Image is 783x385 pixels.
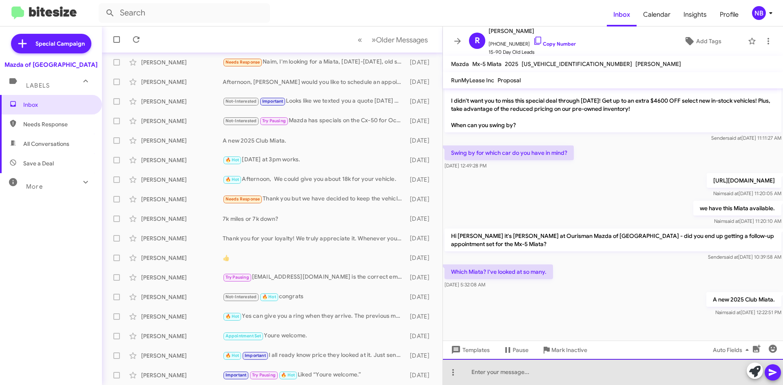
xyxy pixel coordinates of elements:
span: said at [727,135,741,141]
span: Important [262,99,283,104]
p: Swing by for which car do you have in mind? [445,145,574,160]
div: [EMAIL_ADDRESS][DOMAIN_NAME] is the correct email? [223,273,406,282]
span: [DATE] 5:32:08 AM [445,282,485,288]
button: NB [745,6,774,20]
div: 👍 [223,254,406,262]
div: [PERSON_NAME] [141,117,223,125]
span: 2025 [505,60,518,68]
button: Pause [496,343,535,357]
p: we have this Miata available. [693,201,781,216]
p: Which Miata? I've looked at so many. [445,264,553,279]
span: RunMyLease Inc [451,77,494,84]
a: Inbox [607,3,637,26]
span: Special Campaign [35,40,85,48]
a: Calendar [637,3,677,26]
div: [PERSON_NAME] [141,58,223,66]
div: 7k miles or 7k down? [223,215,406,223]
div: [DATE] [406,312,436,321]
div: [PERSON_NAME] [141,293,223,301]
p: Hi [PERSON_NAME] it's [PERSON_NAME], Sales Manager at Ourisman Mazda of [GEOGRAPHIC_DATA]. Thanks... [445,69,781,132]
span: [PERSON_NAME] [635,60,681,68]
div: [DATE] [406,215,436,223]
button: Auto Fields [706,343,759,357]
div: [DATE] [406,97,436,106]
span: Auto Fields [713,343,752,357]
div: Thank you but we have decided to keep the vehicle till the end of the lease [223,194,406,204]
div: [DATE] at 3pm works. [223,155,406,165]
a: Insights [677,3,713,26]
span: Not-Interested [226,99,257,104]
span: « [358,35,362,45]
div: Mazda of [GEOGRAPHIC_DATA] [4,61,97,69]
div: [DATE] [406,78,436,86]
span: said at [724,190,739,196]
span: Naim [DATE] 12:22:51 PM [715,309,781,315]
span: Proposal [498,77,521,84]
span: R [475,34,480,47]
span: [PERSON_NAME] [489,26,576,36]
div: [PERSON_NAME] [141,78,223,86]
div: congrats [223,292,406,301]
button: Previous [353,31,367,48]
button: Mark Inactive [535,343,594,357]
div: [PERSON_NAME] [141,371,223,379]
div: [DATE] [406,273,436,282]
div: [DATE] [406,352,436,360]
div: [PERSON_NAME] [141,195,223,203]
span: » [372,35,376,45]
div: [DATE] [406,195,436,203]
button: Add Tags [660,34,744,48]
p: [URL][DOMAIN_NAME] [707,173,781,188]
span: Try Pausing [262,118,286,123]
div: Looks like we texted you a quote [DATE] on the same vehicle. Hows your schedule for the weekend? [223,97,406,106]
div: Youre welcome. [223,331,406,341]
button: Templates [443,343,496,357]
span: Naim [DATE] 11:20:10 AM [714,218,781,224]
div: [DATE] [406,156,436,164]
span: Labels [26,82,50,89]
span: Naim [DATE] 11:20:05 AM [713,190,781,196]
div: [PERSON_NAME] [141,136,223,145]
a: Special Campaign [11,34,91,53]
div: [PERSON_NAME] [141,254,223,262]
div: Yes can give you a ring when they arrive. The previous message was automated. [223,312,406,321]
div: [DATE] [406,176,436,184]
span: Not-Interested [226,294,257,299]
span: 🔥 Hot [226,353,239,358]
span: 15-90 Day Old Leads [489,48,576,56]
div: [PERSON_NAME] [141,332,223,340]
div: [PERSON_NAME] [141,352,223,360]
div: [PERSON_NAME] [141,312,223,321]
span: [US_VEHICLE_IDENTIFICATION_NUMBER] [522,60,632,68]
div: Afternoon, [PERSON_NAME] would you like to schedule an appointment to see the Cx-50? [223,78,406,86]
span: Pause [513,343,529,357]
span: More [26,183,43,190]
span: All Conversations [23,140,69,148]
span: Mazda [451,60,469,68]
span: Inbox [23,101,93,109]
span: Try Pausing [252,372,276,378]
a: Profile [713,3,745,26]
span: [PHONE_NUMBER] [489,36,576,48]
button: Next [367,31,433,48]
div: [PERSON_NAME] [141,176,223,184]
input: Search [99,3,270,23]
div: NB [752,6,766,20]
div: Liked “Youre welcome.” [223,370,406,380]
span: Needs Response [226,196,260,202]
div: [DATE] [406,332,436,340]
a: Copy Number [533,41,576,47]
span: [DATE] 12:49:28 PM [445,163,487,169]
p: Hi [PERSON_NAME] it's [PERSON_NAME] at Ourisman Mazda of [GEOGRAPHIC_DATA] - did you end up getti... [445,229,781,251]
div: [DATE] [406,371,436,379]
span: Important [245,353,266,358]
div: Afternoon, We could give you about 18k for your vehicle. [223,175,406,184]
span: 🔥 Hot [226,157,239,163]
nav: Page navigation example [353,31,433,48]
div: [PERSON_NAME] [141,156,223,164]
span: Save a Deal [23,159,54,167]
div: Mazda has specials on the Cx-50 for Oct. Please let us know when you are ready. [223,116,406,125]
